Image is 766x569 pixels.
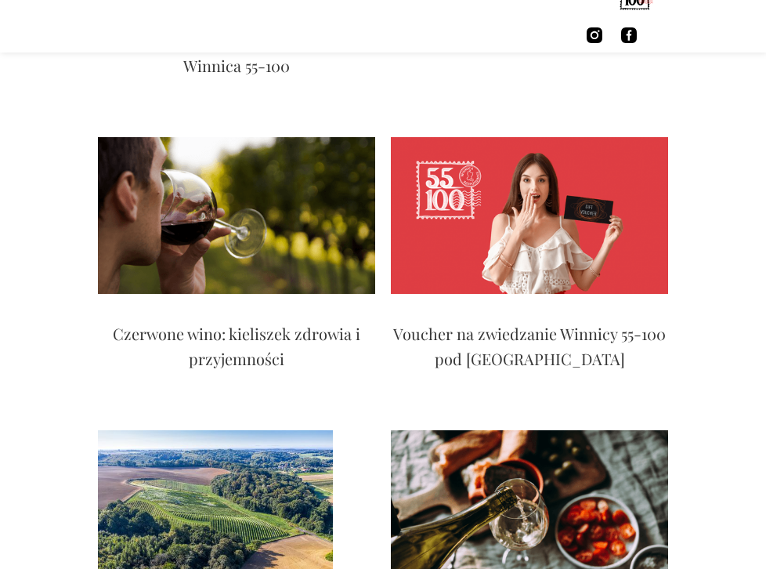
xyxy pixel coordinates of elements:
[391,321,668,371] p: Voucher na zwiedzanie Winnicy 55-100 pod [GEOGRAPHIC_DATA]
[98,321,375,371] p: Czerwone wino: kieliszek zdrowia i przyjemności
[98,321,375,379] a: Czerwone wino: kieliszek zdrowia i przyjemności
[98,28,375,78] p: Polskie wino na prezent: dolnośląska Winnica 55-100
[391,321,668,379] a: Voucher na zwiedzanie Winnicy 55-100 pod [GEOGRAPHIC_DATA]
[98,28,375,86] a: Polskie wino na prezent: dolnośląska Winnica 55-100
